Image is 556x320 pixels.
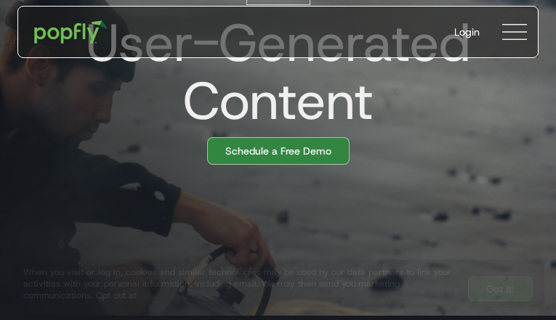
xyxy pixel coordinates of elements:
[454,25,480,39] div: Login
[443,13,491,51] a: Login
[23,266,456,301] div: When you visit or log in, cookies and similar technologies may be used by our data partners to li...
[6,14,539,130] h1: User-Generated Content
[24,10,118,54] a: home
[137,290,155,301] a: here
[468,276,533,301] a: Got It!
[207,137,350,165] a: Schedule a Free Demo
